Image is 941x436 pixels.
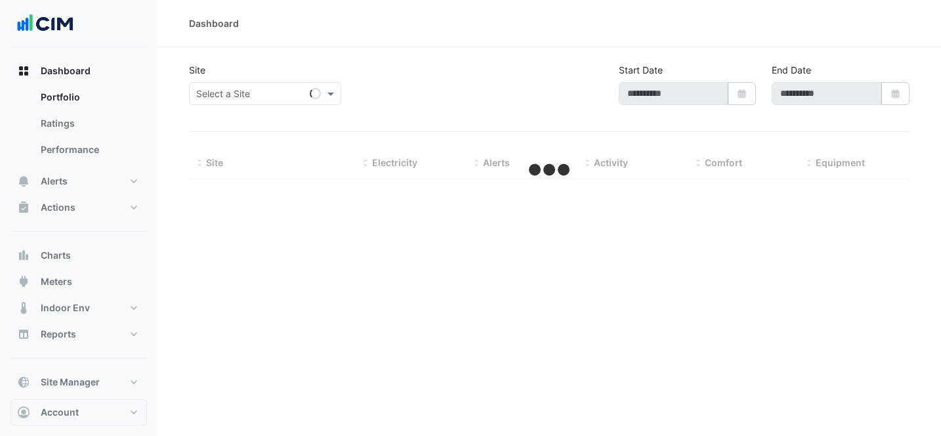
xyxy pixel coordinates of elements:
[41,175,68,188] span: Alerts
[17,301,30,315] app-icon: Indoor Env
[30,137,147,163] a: Performance
[30,84,147,110] a: Portfolio
[772,63,811,77] label: End Date
[10,321,147,347] button: Reports
[372,157,417,168] span: Electricity
[206,157,223,168] span: Site
[17,64,30,77] app-icon: Dashboard
[10,395,147,422] button: Admin
[483,157,510,168] span: Alerts
[619,63,663,77] label: Start Date
[189,63,205,77] label: Site
[17,275,30,288] app-icon: Meters
[10,242,147,269] button: Charts
[10,168,147,194] button: Alerts
[41,201,75,214] span: Actions
[10,58,147,84] button: Dashboard
[41,328,76,341] span: Reports
[10,295,147,321] button: Indoor Env
[41,64,91,77] span: Dashboard
[10,194,147,221] button: Actions
[41,376,100,389] span: Site Manager
[41,249,71,262] span: Charts
[41,275,72,288] span: Meters
[17,249,30,262] app-icon: Charts
[10,369,147,395] button: Site Manager
[16,11,75,37] img: Company Logo
[41,406,79,419] span: Account
[189,16,239,30] div: Dashboard
[705,157,742,168] span: Comfort
[10,399,147,425] button: Account
[30,110,147,137] a: Ratings
[17,201,30,214] app-icon: Actions
[17,376,30,389] app-icon: Site Manager
[10,269,147,295] button: Meters
[816,157,865,168] span: Equipment
[10,84,147,168] div: Dashboard
[594,157,628,168] span: Activity
[17,328,30,341] app-icon: Reports
[17,175,30,188] app-icon: Alerts
[41,301,90,315] span: Indoor Env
